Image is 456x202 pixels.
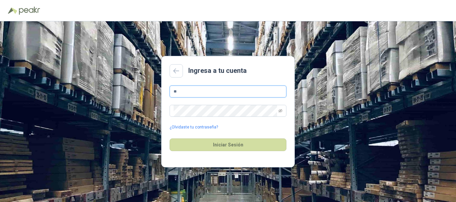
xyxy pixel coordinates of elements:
h2: Ingresa a tu cuenta [188,66,247,76]
button: Iniciar Sesión [170,138,286,151]
img: Logo [8,7,17,14]
span: eye-invisible [278,109,282,113]
img: Peakr [19,7,40,15]
a: ¿Olvidaste tu contraseña? [170,124,218,130]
